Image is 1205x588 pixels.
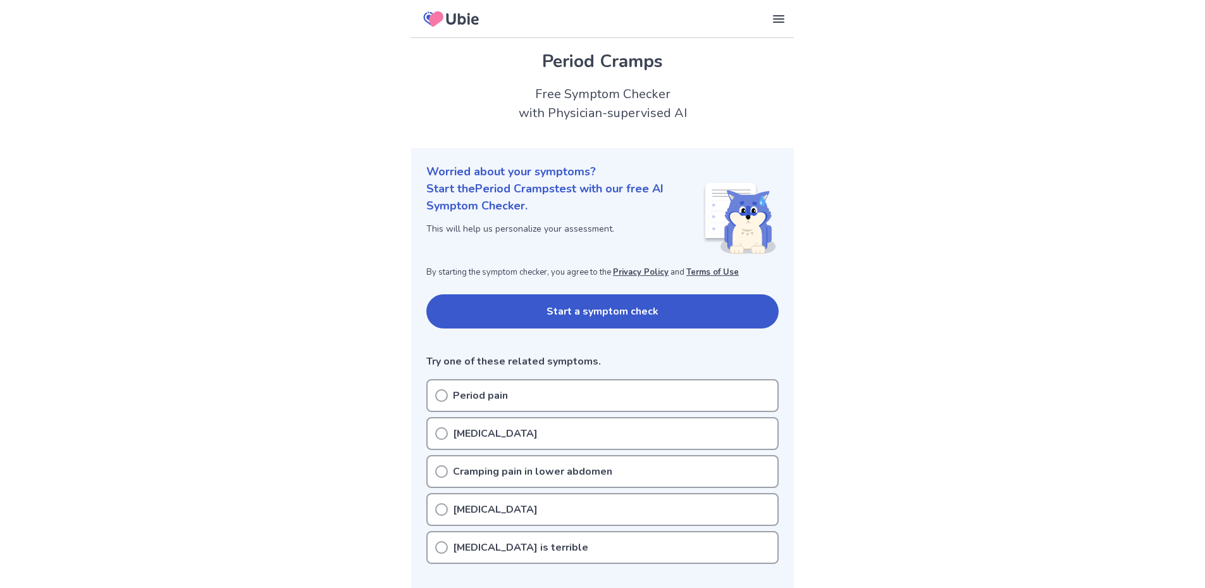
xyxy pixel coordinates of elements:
[426,222,703,235] p: This will help us personalize your assessment.
[453,388,508,403] p: Period pain
[426,266,779,279] p: By starting the symptom checker, you agree to the and
[426,180,703,215] p: Start the Period Cramps test with our free AI Symptom Checker.
[426,294,779,328] button: Start a symptom check
[453,464,612,479] p: Cramping pain in lower abdomen
[426,163,779,180] p: Worried about your symptoms?
[426,354,779,369] p: Try one of these related symptoms.
[453,502,538,517] p: [MEDICAL_DATA]
[426,48,779,75] h1: Period Cramps
[703,183,776,254] img: Shiba
[613,266,669,278] a: Privacy Policy
[686,266,739,278] a: Terms of Use
[411,85,794,123] h2: Free Symptom Checker with Physician-supervised AI
[453,426,538,441] p: [MEDICAL_DATA]
[453,540,588,555] p: [MEDICAL_DATA] is terrible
